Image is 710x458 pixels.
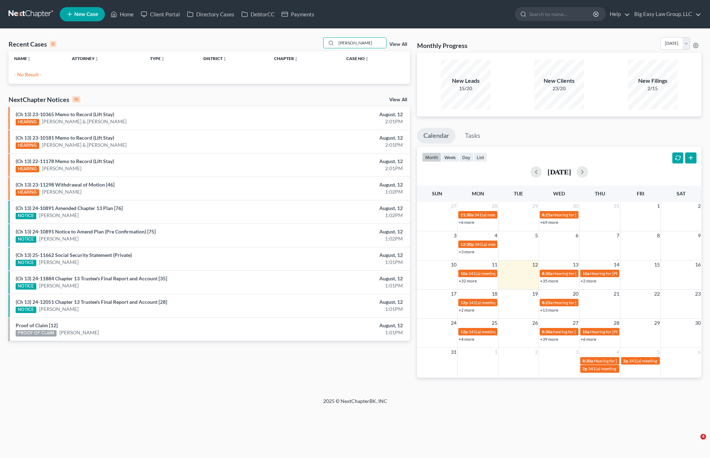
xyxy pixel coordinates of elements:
span: 16 [694,260,701,269]
span: 21 [613,290,620,298]
span: 22 [653,290,661,298]
span: Hearing for [PERSON_NAME] [594,358,649,363]
span: 27 [450,202,457,210]
div: PROOF OF CLAIM [16,330,57,336]
span: Sat [677,190,685,196]
div: 23/20 [534,85,584,92]
div: 0 [50,41,56,47]
a: View All [389,42,407,47]
span: 20 [572,290,579,298]
i: unfold_more [27,57,31,61]
span: 11 [491,260,498,269]
div: NOTICE [16,283,36,290]
span: 11:30a [460,212,474,217]
a: (Ch 13) 23-11298 Withdrawal of Motion [46] [16,182,114,188]
a: Proof of Claim [12] [16,322,58,328]
a: [PERSON_NAME] & [PERSON_NAME] [42,141,127,149]
p: - No Result - [14,71,404,78]
a: [PERSON_NAME] [39,259,79,266]
span: New Case [74,12,98,17]
div: August, 12 [278,181,403,188]
button: list [474,152,487,162]
div: August, 12 [278,252,403,259]
div: New Filings [628,77,678,85]
span: 341(a) meeting for [PERSON_NAME] [468,271,537,276]
span: 30 [572,202,579,210]
div: August, 12 [278,134,403,141]
h3: Monthly Progress [417,41,468,50]
span: Hearing for [PERSON_NAME] [553,271,609,276]
a: [PERSON_NAME] [39,306,79,313]
a: +32 more [459,278,477,284]
div: NOTICE [16,236,36,243]
div: 1:01PM [278,306,403,313]
span: 19 [532,290,539,298]
span: Tue [514,190,523,196]
span: 15 [653,260,661,269]
span: 341(a) meeting for [PERSON_NAME] [469,329,537,334]
span: Hearing for [PERSON_NAME] [553,300,609,305]
span: 12p [460,329,468,334]
span: 28 [491,202,498,210]
span: 12:30p [460,242,474,247]
span: Hearing for [PERSON_NAME] [590,329,646,334]
span: 29 [653,319,661,327]
a: (Ch 13) 25-11662 Social Security Statement (Private) [16,252,132,258]
div: 1:01PM [278,282,403,289]
a: +6 more [581,336,596,342]
a: Typeunfold_more [150,56,165,61]
i: unfold_more [365,57,369,61]
a: (Ch 13) 24-10891 Amended Chapter 13 Plan [76] [16,205,123,211]
div: NOTICE [16,260,36,266]
span: 10 [450,260,457,269]
span: 9 [697,231,701,240]
span: 26 [532,319,539,327]
span: 25 [491,319,498,327]
div: 10 [72,96,80,103]
a: [PERSON_NAME] [42,188,81,195]
a: Districtunfold_more [203,56,227,61]
a: +2 more [459,307,474,313]
span: 8:25a [542,212,552,217]
i: unfold_more [95,57,99,61]
a: Calendar [417,128,455,144]
a: +2 more [581,278,596,284]
span: 4 [700,434,706,440]
div: NOTICE [16,213,36,219]
span: 2p [623,358,628,363]
a: [PERSON_NAME] [39,235,79,242]
input: Search by name... [336,38,386,48]
i: unfold_more [161,57,165,61]
span: 10a [460,271,468,276]
span: 31 [450,348,457,356]
span: 8:30a [542,271,552,276]
div: August, 12 [278,228,403,235]
div: NOTICE [16,307,36,313]
a: Client Portal [137,8,183,21]
div: Recent Cases [9,40,56,48]
div: 1:02PM [278,212,403,219]
span: 4 [616,348,620,356]
a: Chapterunfold_more [274,56,298,61]
a: DebtorCC [238,8,278,21]
span: 4 [494,231,498,240]
a: (Ch 13) 22-11178 Memo to Record (Lift Stay) [16,158,114,164]
span: 7 [616,231,620,240]
span: 30 [694,319,701,327]
a: [PERSON_NAME] [39,282,79,289]
span: 2 [697,202,701,210]
a: [PERSON_NAME] [42,165,81,172]
span: 3 [453,231,457,240]
span: 341(a) meeting for [PERSON_NAME] [469,300,537,305]
span: 29 [532,202,539,210]
span: 8:30a [582,358,593,363]
iframe: Intercom live chat [686,434,703,451]
i: unfold_more [294,57,298,61]
div: August, 12 [278,205,403,212]
span: 10a [582,271,589,276]
a: Home [107,8,137,21]
a: +3 more [459,249,474,254]
a: (Ch 13) 24-11884 Chapter 13 Trustee's Final Report and Account [35] [16,275,167,281]
a: [PERSON_NAME] [59,329,99,336]
a: (Ch 13) 23-10181 Memo to Record (Lift Stay) [16,135,114,141]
